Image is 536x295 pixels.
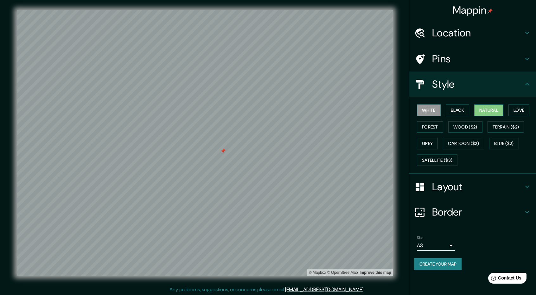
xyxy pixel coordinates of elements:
[432,78,523,91] h4: Style
[508,104,529,116] button: Love
[409,46,536,72] div: Pins
[417,241,455,251] div: A3
[409,72,536,97] div: Style
[448,121,482,133] button: Wood ($2)
[285,286,363,293] a: [EMAIL_ADDRESS][DOMAIN_NAME]
[474,104,503,116] button: Natural
[432,180,523,193] h4: Layout
[443,138,484,149] button: Cartoon ($2)
[409,174,536,199] div: Layout
[309,270,326,275] a: Mapbox
[417,104,441,116] button: White
[417,138,438,149] button: Grey
[417,154,457,166] button: Satellite ($3)
[432,27,523,39] h4: Location
[17,10,393,276] canvas: Map
[488,121,524,133] button: Terrain ($2)
[409,199,536,225] div: Border
[488,9,493,14] img: pin-icon.png
[327,270,358,275] a: OpenStreetMap
[417,121,443,133] button: Forest
[432,206,523,218] h4: Border
[453,4,493,16] h4: Mappin
[480,270,529,288] iframe: Help widget launcher
[409,20,536,46] div: Location
[365,286,367,293] div: .
[446,104,469,116] button: Black
[364,286,365,293] div: .
[360,270,391,275] a: Map feedback
[489,138,519,149] button: Blue ($2)
[432,53,523,65] h4: Pins
[414,258,462,270] button: Create your map
[169,286,364,293] p: Any problems, suggestions, or concerns please email .
[417,235,424,241] label: Size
